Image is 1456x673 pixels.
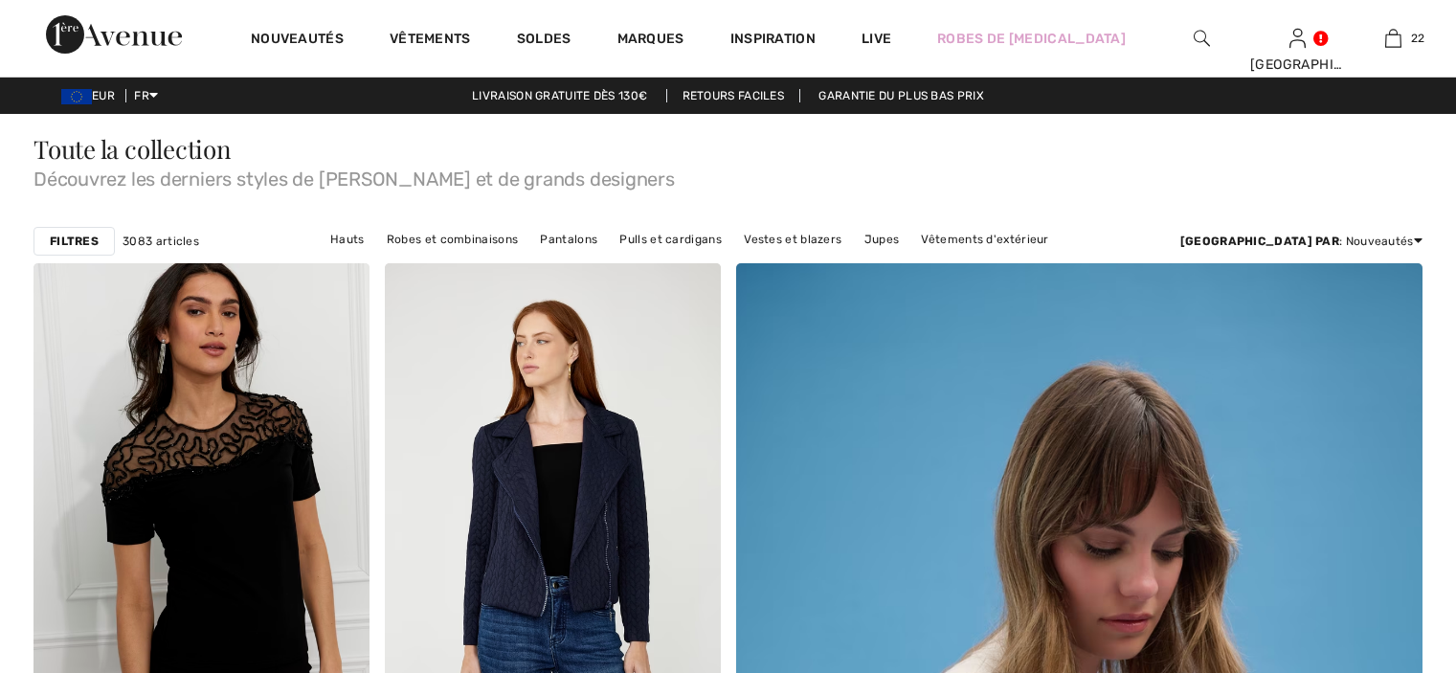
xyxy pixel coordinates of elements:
[50,233,99,250] strong: Filtres
[1289,29,1306,47] a: Se connecter
[803,89,999,102] a: Garantie du plus bas prix
[1346,27,1440,50] a: 22
[1180,235,1339,248] strong: [GEOGRAPHIC_DATA] par
[530,227,607,252] a: Pantalons
[617,31,684,51] a: Marques
[61,89,123,102] span: EUR
[666,89,801,102] a: Retours faciles
[34,132,232,166] span: Toute la collection
[34,162,1422,189] span: Découvrez les derniers styles de [PERSON_NAME] et de grands designers
[610,227,730,252] a: Pulls et cardigans
[1194,27,1210,50] img: recherche
[1385,27,1401,50] img: Mon panier
[321,227,374,252] a: Hauts
[1180,233,1422,250] div: : Nouveautés
[1250,55,1344,75] div: [GEOGRAPHIC_DATA]
[390,31,471,51] a: Vêtements
[517,31,571,51] a: Soldes
[61,89,92,104] img: Euro
[1411,30,1425,47] span: 22
[855,227,909,252] a: Jupes
[734,227,851,252] a: Vestes et blazers
[937,29,1126,49] a: Robes de [MEDICAL_DATA]
[457,89,662,102] a: Livraison gratuite dès 130€
[862,29,891,49] a: Live
[251,31,344,51] a: Nouveautés
[730,31,816,51] span: Inspiration
[123,233,199,250] span: 3083 articles
[911,227,1058,252] a: Vêtements d'extérieur
[134,89,158,102] span: FR
[1289,27,1306,50] img: Mes infos
[377,227,527,252] a: Robes et combinaisons
[46,15,182,54] img: 1ère Avenue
